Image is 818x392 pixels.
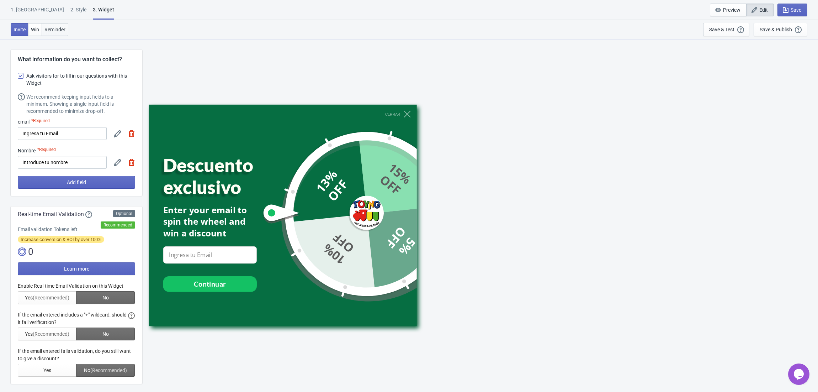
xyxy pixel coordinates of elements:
[18,118,107,125] div: email
[777,4,807,16] button: Save
[18,210,84,219] span: Real-time Email Validation
[128,159,135,166] img: delete.svg
[44,27,65,32] span: Reminder
[723,7,740,13] span: Preview
[163,246,257,264] input: Ingresa tu Email
[788,364,811,385] iframe: chat widget
[194,279,226,289] div: Continuar
[14,27,26,32] span: Invite
[709,27,734,32] div: Save & Test
[31,118,50,125] div: *Required
[93,6,114,20] div: 3. Widget
[18,262,135,275] button: Learn more
[791,7,801,13] span: Save
[18,236,104,243] span: Increase conversion & ROI by over 100%
[710,4,747,16] button: Preview
[11,23,28,36] button: Invite
[163,154,276,198] div: Descuento exclusivo
[746,4,774,16] button: Edit
[18,226,135,233] div: Email validation Tokens left
[18,246,135,257] div: 0
[18,247,26,256] img: tokens.svg
[759,7,768,13] span: Edit
[754,23,807,36] button: Save & Publish
[42,23,68,36] button: Reminder
[70,6,86,19] div: 2 . Style
[11,6,64,19] div: 1. [GEOGRAPHIC_DATA]
[385,112,400,117] div: CERRAR
[703,23,749,36] button: Save & Test
[18,147,107,154] div: Nombre
[28,23,42,36] button: Win
[18,176,135,189] button: Add field
[760,27,792,32] div: Save & Publish
[67,179,86,185] span: Add field
[26,93,135,115] div: We recommend keeping input fields to a minimum. Showing a single input field is recommended to mi...
[37,147,56,154] div: *Required
[128,130,135,137] img: delete.svg
[113,210,135,217] div: Optional
[163,204,257,239] div: Enter your email to spin the wheel and win a discount
[18,55,135,64] div: What information do you want to collect?
[101,221,135,229] div: Recommended
[26,72,135,87] span: Ask visitors for to fill in our questions with this Widget
[18,93,25,100] img: help.svg
[64,266,89,272] span: Learn more
[31,27,39,32] span: Win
